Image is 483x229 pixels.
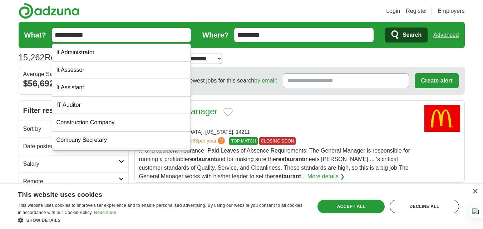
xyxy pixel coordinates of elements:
a: Remote [19,173,128,190]
h2: Remote [23,177,119,186]
span: Search [403,28,422,42]
div: [GEOGRAPHIC_DATA], [US_STATE], 14211 [139,128,419,136]
div: $56,692 [23,77,124,90]
a: Employers [438,7,465,15]
div: Close [472,189,478,194]
a: Login [386,7,400,15]
div: It Administrator [52,44,191,61]
div: Power Company [52,149,191,166]
div: Company Secretary [52,131,191,149]
img: McDonald's logo [424,105,460,132]
div: Construction Company [52,114,191,131]
span: Receive the newest jobs for this search : [155,76,277,85]
h2: Date posted [23,142,119,151]
div: Accept all [317,200,385,213]
span: ... and accident insurance -Paid Leaves of Absence Requirements: The General Manager is responsib... [139,148,410,179]
span: CLOSING SOON [259,137,296,145]
h2: Filter results [19,101,128,120]
span: Show details [26,218,61,223]
button: Add to favorite jobs [223,108,233,116]
h2: Salary [23,160,119,168]
a: Read more, opens a new window [94,210,116,215]
span: TOP MATCH [229,137,257,145]
a: by email [254,78,276,84]
strong: restaurant [273,173,301,179]
a: Advanced [433,28,459,42]
div: IT Auditor [52,96,191,114]
label: Where? [202,30,228,40]
a: Sort by [19,120,128,138]
span: This website uses cookies to improve user experience and to enable personalised advertising. By u... [18,203,302,215]
a: Date posted [19,138,128,155]
a: Register [406,7,427,15]
button: Create alert [415,73,458,88]
div: It Assessor [52,61,191,79]
img: Adzuna logo [19,3,79,19]
div: Show details [18,216,306,224]
h2: Sort by [23,125,119,133]
strong: restaurant [276,156,304,162]
div: This website uses cookies [18,188,289,199]
span: ? [218,137,225,144]
div: Average Salary [23,71,124,77]
a: More details ❯ [307,172,345,181]
strong: restaurant [188,156,216,162]
label: What? [24,30,46,40]
div: It Assistant [52,79,191,96]
h1: Restaurant Jobs in [US_STATE] [19,53,167,62]
button: Search [385,28,428,43]
a: Salary [19,155,128,173]
div: Decline all [390,200,459,213]
span: 15,262 [19,51,45,64]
